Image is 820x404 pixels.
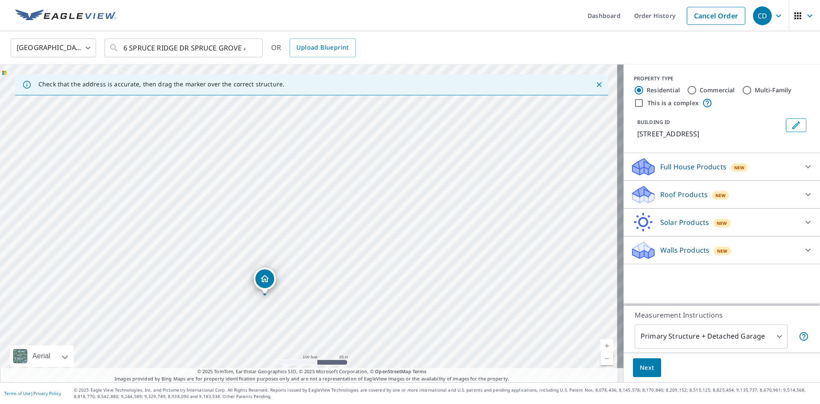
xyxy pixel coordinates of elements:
[30,345,53,367] div: Aerial
[715,192,726,199] span: New
[660,162,726,172] p: Full House Products
[4,391,61,396] p: |
[635,310,809,320] p: Measurement Instructions
[753,6,772,25] div: CD
[734,164,745,171] span: New
[755,86,792,94] label: Multi-Family
[660,189,708,200] p: Roof Products
[633,358,661,377] button: Next
[640,363,654,373] span: Next
[38,80,284,88] p: Check that the address is accurate, then drag the marker over the correct structure.
[634,75,810,83] div: PROPERTY TYPE
[786,118,806,132] button: Edit building 1
[11,36,96,60] div: [GEOGRAPHIC_DATA]
[600,339,613,352] a: Current Level 18, Zoom In
[647,86,680,94] label: Residential
[254,268,276,294] div: Dropped pin, building 1, Residential property, 6 SPRUCE RIDGE DR SPRUCE GROVE AB T7X4M5
[717,248,728,254] span: New
[660,245,709,255] p: Walls Products
[271,38,356,57] div: OR
[635,324,788,348] div: Primary Structure + Detached Garage
[660,217,709,227] p: Solar Products
[799,331,809,342] span: Your report will include the primary structure and a detached garage if one exists.
[33,390,61,396] a: Privacy Policy
[700,86,735,94] label: Commercial
[594,79,605,90] button: Close
[10,345,74,367] div: Aerial
[647,99,699,107] label: This is a complex
[4,390,31,396] a: Terms of Use
[290,38,355,57] a: Upload Blueprint
[197,368,427,375] span: © 2025 TomTom, Earthstar Geographics SIO, © 2025 Microsoft Corporation, ©
[630,184,813,205] div: Roof ProductsNew
[687,7,745,25] a: Cancel Order
[123,36,245,60] input: Search by address or latitude-longitude
[296,42,348,53] span: Upload Blueprint
[717,220,727,227] span: New
[637,129,782,139] p: [STREET_ADDRESS]
[413,368,427,375] a: Terms
[375,368,411,375] a: OpenStreetMap
[637,118,670,126] p: BUILDING ID
[600,352,613,365] a: Current Level 18, Zoom Out
[15,9,116,22] img: EV Logo
[74,387,816,400] p: © 2025 Eagle View Technologies, Inc. and Pictometry International Corp. All Rights Reserved. Repo...
[630,240,813,260] div: Walls ProductsNew
[630,156,813,177] div: Full House ProductsNew
[630,212,813,233] div: Solar ProductsNew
